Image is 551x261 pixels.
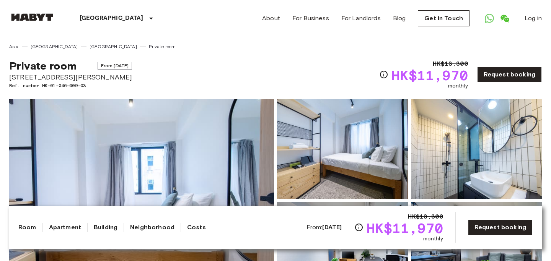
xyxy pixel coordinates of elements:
a: Building [94,223,117,232]
a: Log in [525,14,542,23]
a: Blog [393,14,406,23]
a: Request booking [468,219,533,235]
a: For Business [292,14,329,23]
a: For Landlords [341,14,381,23]
span: HK$11,970 [367,221,443,235]
span: HK$11,970 [391,68,468,82]
a: About [262,14,280,23]
img: Picture of unit HK-01-046-009-03 [277,99,408,199]
p: [GEOGRAPHIC_DATA] [80,14,143,23]
a: Neighborhood [130,223,174,232]
a: Open WeChat [497,11,512,26]
a: Apartment [49,223,81,232]
span: monthly [423,235,443,243]
svg: Check cost overview for full price breakdown. Please note that discounts apply to new joiners onl... [354,223,364,232]
a: Private room [149,43,176,50]
a: [GEOGRAPHIC_DATA] [90,43,137,50]
img: Habyt [9,13,55,21]
a: Costs [187,223,206,232]
img: Picture of unit HK-01-046-009-03 [411,99,542,199]
span: HK$13,300 [433,59,468,68]
span: Private room [9,59,77,72]
span: monthly [448,82,468,90]
a: Get in Touch [418,10,469,26]
a: Request booking [477,66,542,83]
b: [DATE] [322,224,342,231]
span: From [DATE] [98,62,132,70]
a: Open WhatsApp [482,11,497,26]
span: Ref. number HK-01-046-009-03 [9,82,132,89]
a: [GEOGRAPHIC_DATA] [31,43,78,50]
span: HK$13,300 [408,212,443,221]
a: Asia [9,43,19,50]
span: From: [306,223,342,232]
a: Room [18,223,36,232]
span: [STREET_ADDRESS][PERSON_NAME] [9,72,132,82]
svg: Check cost overview for full price breakdown. Please note that discounts apply to new joiners onl... [379,70,388,79]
